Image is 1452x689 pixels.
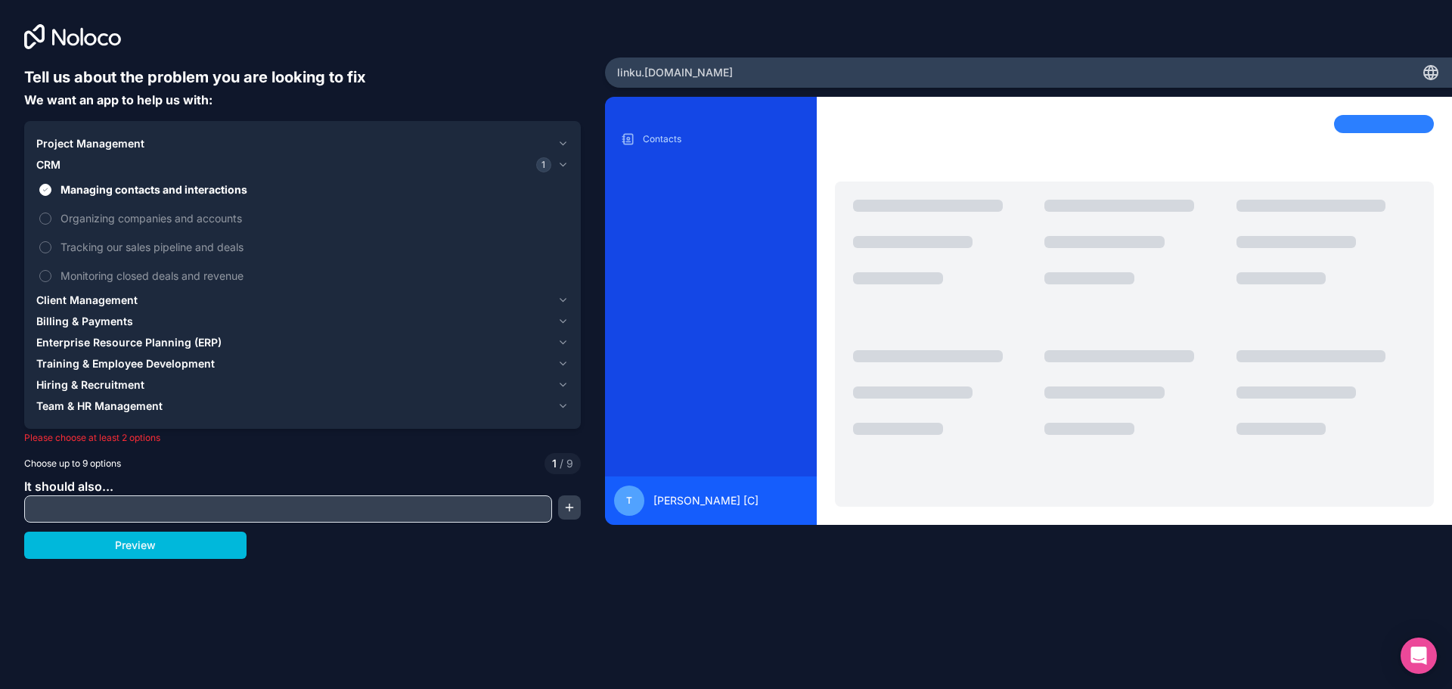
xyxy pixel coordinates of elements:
button: Managing contacts and interactions [39,184,51,196]
button: Hiring & Recruitment [36,374,569,396]
div: scrollable content [617,127,805,464]
button: Organizing companies and accounts [39,213,51,225]
span: Choose up to 9 options [24,457,121,470]
button: Project Management [36,133,569,154]
p: Contacts [643,133,802,145]
button: Training & Employee Development [36,353,569,374]
button: Tracking our sales pipeline and deals [39,241,51,253]
button: Monitoring closed deals and revenue [39,270,51,282]
button: Billing & Payments [36,311,569,332]
span: Hiring & Recruitment [36,377,144,393]
button: Preview [24,532,247,559]
p: Please choose at least 2 options [24,432,581,444]
span: Organizing companies and accounts [60,210,566,226]
span: linku .[DOMAIN_NAME] [617,65,733,80]
span: 9 [557,456,573,471]
span: / [560,457,563,470]
span: T [626,495,632,507]
h6: Tell us about the problem you are looking to fix [24,67,581,88]
span: Training & Employee Development [36,356,215,371]
button: CRM1 [36,154,569,175]
span: It should also... [24,479,113,494]
span: Monitoring closed deals and revenue [60,268,566,284]
span: 1 [552,456,557,471]
span: Project Management [36,136,144,151]
span: CRM [36,157,60,172]
span: Enterprise Resource Planning (ERP) [36,335,222,350]
button: Client Management [36,290,569,311]
span: 1 [536,157,551,172]
span: [PERSON_NAME] [C] [653,493,759,508]
span: We want an app to help us with: [24,92,213,107]
div: CRM1 [36,175,569,290]
div: Open Intercom Messenger [1401,638,1437,674]
button: Team & HR Management [36,396,569,417]
span: Tracking our sales pipeline and deals [60,239,566,255]
span: Client Management [36,293,138,308]
span: Team & HR Management [36,399,163,414]
span: Managing contacts and interactions [60,182,566,197]
button: Enterprise Resource Planning (ERP) [36,332,569,353]
span: Billing & Payments [36,314,133,329]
